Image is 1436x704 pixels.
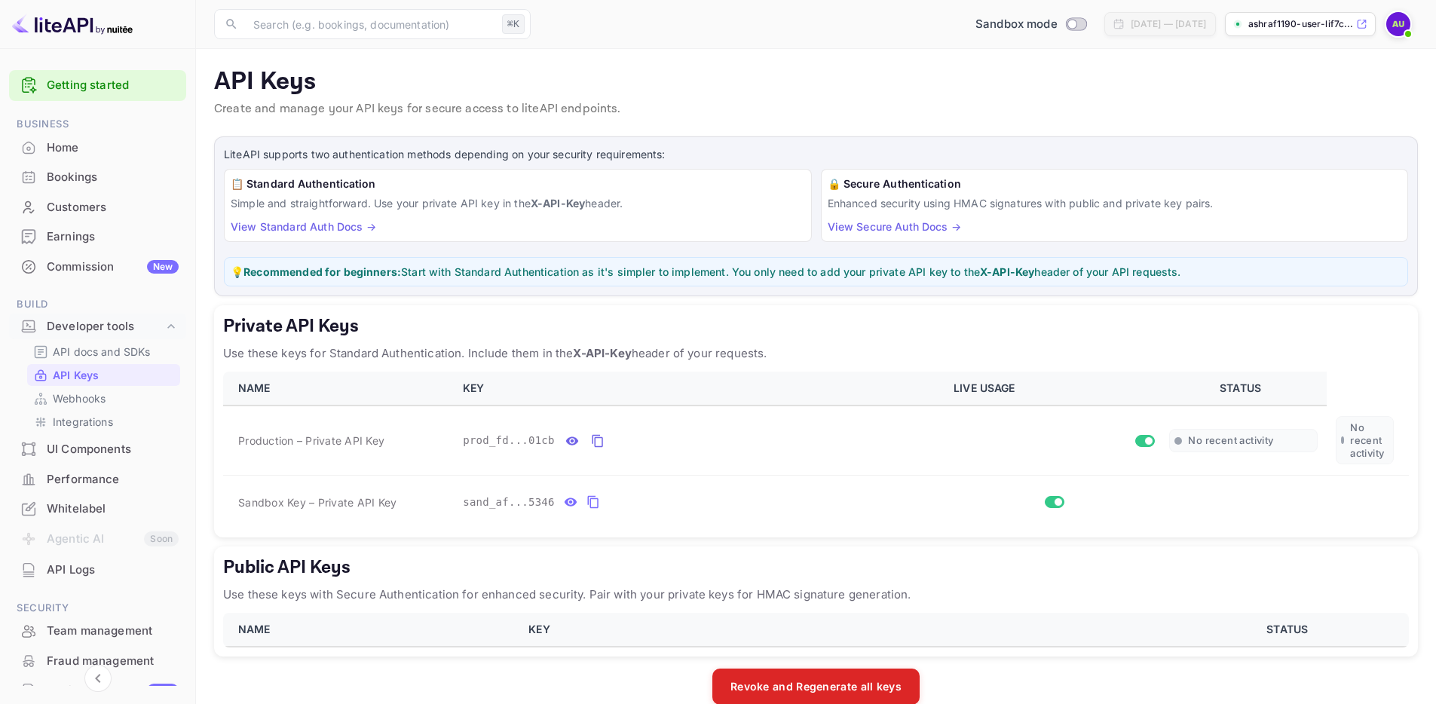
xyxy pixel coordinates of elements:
[27,411,180,433] div: Integrations
[53,367,99,383] p: API Keys
[27,387,180,409] div: Webhooks
[9,296,186,313] span: Build
[9,647,186,676] div: Fraud management
[223,372,1409,528] table: private api keys table
[531,197,585,210] strong: X-API-Key
[84,665,112,692] button: Collapse navigation
[47,441,179,458] div: UI Components
[9,465,186,493] a: Performance
[47,562,179,579] div: API Logs
[1248,17,1353,31] p: ashraf1190-user-lif7c....
[463,433,555,448] span: prod_fd...01cb
[224,146,1408,163] p: LiteAPI supports two authentication methods depending on your security requirements:
[53,344,151,360] p: API docs and SDKs
[1131,17,1206,31] div: [DATE] — [DATE]
[519,613,1171,647] th: KEY
[9,222,186,252] div: Earnings
[238,496,397,509] span: Sandbox Key – Private API Key
[9,70,186,101] div: Getting started
[9,314,186,340] div: Developer tools
[454,372,945,406] th: KEY
[9,193,186,222] div: Customers
[223,613,1409,647] table: public api keys table
[9,556,186,583] a: API Logs
[9,617,186,644] a: Team management
[1171,613,1409,647] th: STATUS
[231,195,805,211] p: Simple and straightforward. Use your private API key in the header.
[27,364,180,386] div: API Keys
[33,367,174,383] a: API Keys
[945,372,1160,406] th: LIVE USAGE
[9,647,186,675] a: Fraud management
[223,556,1409,580] h5: Public API Keys
[9,465,186,494] div: Performance
[214,100,1418,118] p: Create and manage your API keys for secure access to liteAPI endpoints.
[9,193,186,221] a: Customers
[573,346,631,360] strong: X-API-Key
[231,176,805,192] h6: 📋 Standard Authentication
[1160,372,1326,406] th: STATUS
[463,494,555,510] span: sand_af...5346
[223,314,1409,338] h5: Private API Keys
[47,139,179,157] div: Home
[828,220,961,233] a: View Secure Auth Docs →
[969,16,1092,33] div: Switch to Production mode
[9,253,186,280] a: CommissionNew
[238,433,384,448] span: Production – Private API Key
[828,195,1402,211] p: Enhanced security using HMAC signatures with public and private key pairs.
[47,318,164,335] div: Developer tools
[9,435,186,463] a: UI Components
[47,77,179,94] a: Getting started
[47,199,179,216] div: Customers
[9,133,186,163] div: Home
[9,494,186,522] a: Whitelabel
[47,500,179,518] div: Whitelabel
[231,220,376,233] a: View Standard Auth Docs →
[47,653,179,670] div: Fraud management
[47,471,179,488] div: Performance
[9,116,186,133] span: Business
[9,617,186,646] div: Team management
[9,133,186,161] a: Home
[47,623,179,640] div: Team management
[9,163,186,192] div: Bookings
[243,265,401,278] strong: Recommended for beginners:
[214,67,1418,97] p: API Keys
[244,9,496,39] input: Search (e.g. bookings, documentation)
[9,435,186,464] div: UI Components
[33,344,174,360] a: API docs and SDKs
[223,586,1409,604] p: Use these keys with Secure Authentication for enhanced security. Pair with your private keys for ...
[980,265,1034,278] strong: X-API-Key
[9,676,186,704] a: Audit logsNew
[33,414,174,430] a: Integrations
[47,228,179,246] div: Earnings
[1188,434,1273,447] span: No recent activity
[27,341,180,363] div: API docs and SDKs
[975,16,1058,33] span: Sandbox mode
[223,344,1409,363] p: Use these keys for Standard Authentication. Include them in the header of your requests.
[828,176,1402,192] h6: 🔒 Secure Authentication
[223,613,519,647] th: NAME
[147,684,179,697] div: New
[1386,12,1410,36] img: Ashraf1190 User
[9,600,186,617] span: Security
[47,169,179,186] div: Bookings
[53,414,113,430] p: Integrations
[12,12,133,36] img: LiteAPI logo
[9,253,186,282] div: CommissionNew
[9,163,186,191] a: Bookings
[1350,421,1389,459] span: No recent activity
[33,390,174,406] a: Webhooks
[9,494,186,524] div: Whitelabel
[53,390,106,406] p: Webhooks
[147,260,179,274] div: New
[47,682,179,699] div: Audit logs
[9,222,186,250] a: Earnings
[231,264,1401,280] p: 💡 Start with Standard Authentication as it's simpler to implement. You only need to add your priv...
[47,259,179,276] div: Commission
[9,556,186,585] div: API Logs
[223,372,454,406] th: NAME
[502,14,525,34] div: ⌘K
